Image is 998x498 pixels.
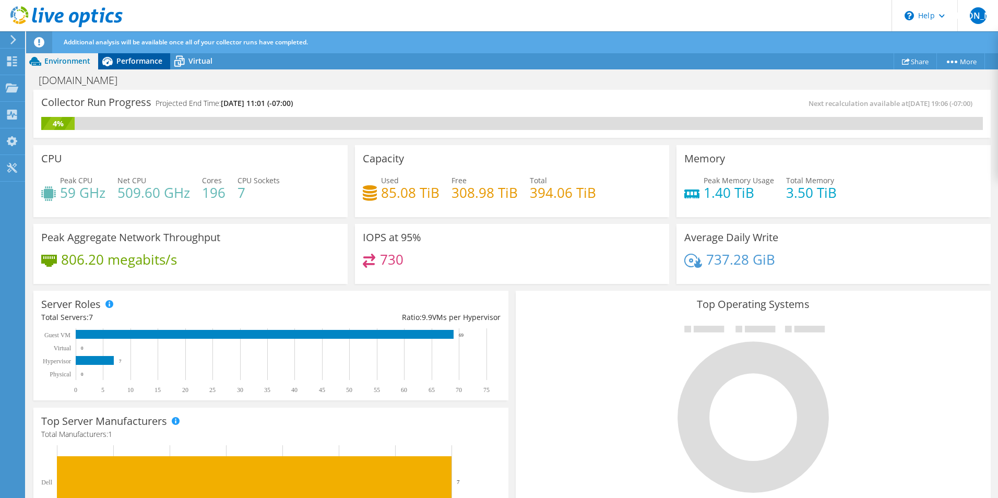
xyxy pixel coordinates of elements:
h3: Top Operating Systems [524,299,983,310]
h1: [DOMAIN_NAME] [34,75,134,86]
h4: 3.50 TiB [786,187,837,198]
text: 30 [237,386,243,394]
span: CPU Sockets [237,175,280,185]
text: 55 [374,386,380,394]
text: 20 [182,386,188,394]
h4: 196 [202,187,225,198]
div: Total Servers: [41,312,271,323]
text: 60 [401,386,407,394]
span: Virtual [188,56,212,66]
h4: 308.98 TiB [452,187,518,198]
span: Used [381,175,399,185]
h4: Projected End Time: [156,98,293,109]
span: Peak Memory Usage [704,175,774,185]
h3: Top Server Manufacturers [41,416,167,427]
h4: 59 GHz [60,187,105,198]
h4: 1.40 TiB [704,187,774,198]
text: 40 [291,386,298,394]
h4: 394.06 TiB [530,187,596,198]
h3: IOPS at 95% [363,232,421,243]
text: 0 [81,372,84,377]
text: 45 [319,386,325,394]
text: 10 [127,386,134,394]
span: Cores [202,175,222,185]
h3: Average Daily Write [684,232,778,243]
text: 69 [459,333,464,338]
text: 0 [74,386,77,394]
h3: CPU [41,153,62,164]
text: 5 [101,386,104,394]
text: 0 [81,346,84,351]
text: 7 [457,479,460,485]
h4: 509.60 GHz [117,187,190,198]
h4: 737.28 GiB [706,254,775,265]
span: 7 [89,312,93,322]
a: Share [894,53,937,69]
h4: 806.20 megabits/s [61,254,177,265]
text: 25 [209,386,216,394]
text: Virtual [54,345,72,352]
span: Net CPU [117,175,146,185]
h4: 85.08 TiB [381,187,439,198]
div: 4% [41,118,75,129]
text: Hypervisor [43,358,71,365]
h3: Server Roles [41,299,101,310]
span: Additional analysis will be available once all of your collector runs have completed. [64,38,308,46]
h4: 7 [237,187,280,198]
h3: Capacity [363,153,404,164]
h3: Peak Aggregate Network Throughput [41,232,220,243]
text: Physical [50,371,71,378]
span: [DATE] 19:06 (-07:00) [908,99,972,108]
text: Guest VM [44,331,70,339]
text: 35 [264,386,270,394]
a: More [936,53,985,69]
span: Next recalculation available at [809,99,978,108]
div: Ratio: VMs per Hypervisor [271,312,501,323]
span: Total [530,175,547,185]
text: 15 [155,386,161,394]
span: Performance [116,56,162,66]
h3: Memory [684,153,725,164]
text: 65 [429,386,435,394]
text: Dell [41,479,52,486]
span: 9.9 [422,312,432,322]
text: 7 [119,359,122,364]
span: [DATE] 11:01 (-07:00) [221,98,293,108]
text: 70 [456,386,462,394]
span: Total Memory [786,175,834,185]
span: 1 [108,429,112,439]
h4: Total Manufacturers: [41,429,501,440]
span: [PERSON_NAME] [970,7,987,24]
h4: 730 [380,254,403,265]
text: 75 [483,386,490,394]
span: Peak CPU [60,175,92,185]
text: 50 [346,386,352,394]
span: Free [452,175,467,185]
svg: \n [905,11,914,20]
span: Environment [44,56,90,66]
